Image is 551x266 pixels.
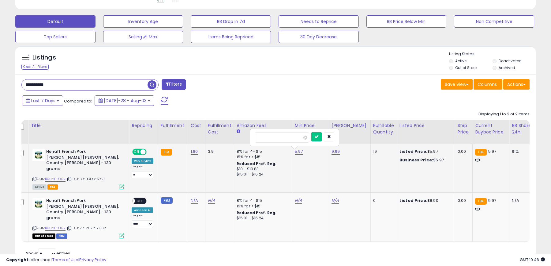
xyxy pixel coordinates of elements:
[103,31,183,43] button: Selling @ Max
[161,122,186,129] div: Fulfillment
[399,198,450,203] div: $8.90
[47,184,58,190] span: FBA
[237,154,287,160] div: 15% for > $15
[458,149,468,154] div: 0.00
[161,197,173,204] small: FBM
[503,79,530,90] button: Actions
[279,31,359,43] button: 30 Day Decrease
[237,122,290,129] div: Amazon Fees
[237,172,287,177] div: $15.01 - $16.24
[52,257,78,263] a: Terms of Use
[21,64,49,70] div: Clear All Filters
[191,198,198,204] a: N/A
[373,122,394,135] div: Fulfillable Quantity
[373,198,392,203] div: 0
[237,149,287,154] div: 8% for <= $15
[46,149,121,173] b: Henaff French Pork [PERSON_NAME] [PERSON_NAME], Country [PERSON_NAME] - 130 grams
[15,31,96,43] button: Top Sellers
[237,161,277,166] b: Reduced Prof. Rng.
[449,51,535,57] p: Listing States:
[455,65,478,70] label: Out of Stock
[46,198,121,222] b: Henaff French Pork [PERSON_NAME] [PERSON_NAME], Country [PERSON_NAME] - 130 grams
[237,198,287,203] div: 8% for <= $15
[132,158,153,164] div: Win BuyBox
[237,167,287,172] div: $10 - $10.83
[332,148,340,155] a: 9.99
[26,250,70,256] span: Show: entries
[399,198,427,203] b: Listed Price:
[56,233,67,239] span: FBM
[488,198,497,203] span: 5.97
[478,81,497,87] span: Columns
[208,198,215,204] a: N/A
[45,176,66,182] a: B002HIKKB2
[373,149,392,154] div: 19
[32,233,55,239] span: All listings that are currently out of stock and unavailable for purchase on Amazon
[295,198,302,204] a: N/A
[237,210,277,215] b: Reduced Prof. Rng.
[237,129,240,134] small: Amazon Fees.
[332,198,339,204] a: N/A
[191,31,271,43] button: Items Being Repriced
[478,111,530,117] div: Displaying 1 to 2 of 2 items
[32,184,47,190] span: All listings currently available for purchase on Amazon
[475,122,507,135] div: Current Buybox Price
[79,257,106,263] a: Privacy Policy
[399,148,427,154] b: Listed Price:
[475,198,486,205] small: FBA
[208,149,229,154] div: 3.9
[32,198,124,238] div: ASIN:
[499,65,515,70] label: Archived
[32,149,45,161] img: 41hzFe6tZGL._SL40_.jpg
[95,95,154,106] button: [DATE]-28 - Aug-03
[162,79,186,90] button: Filters
[295,148,303,155] a: 5.97
[104,98,147,104] span: [DATE]-28 - Aug-03
[475,149,486,156] small: FBA
[499,58,522,64] label: Deactivated
[6,257,28,263] strong: Copyright
[454,15,534,28] button: Non Competitive
[455,58,467,64] label: Active
[132,207,153,213] div: Amazon AI
[332,122,368,129] div: [PERSON_NAME]
[146,149,156,155] span: OFF
[191,122,203,129] div: Cost
[366,15,447,28] button: BB Price Below Min
[32,198,45,210] img: 41hzFe6tZGL._SL40_.jpg
[399,149,450,154] div: $5.97
[474,79,502,90] button: Columns
[32,149,124,189] div: ASIN:
[161,149,172,156] small: FBA
[512,198,532,203] div: N/A
[208,122,231,135] div: Fulfillment Cost
[133,149,141,155] span: ON
[66,176,106,181] span: | SKU: LO-BCDO-SY2S
[441,79,473,90] button: Save View
[295,122,326,129] div: Min Price
[458,198,468,203] div: 0.00
[64,98,92,104] span: Compared to:
[132,165,153,179] div: Preset:
[66,226,106,230] span: | SKU: 2R-Z0ZP-YQ8R
[279,15,359,28] button: Needs to Reprice
[399,157,433,163] b: Business Price:
[512,149,532,154] div: 91%
[191,15,271,28] button: BB Drop in 7d
[15,15,96,28] button: Default
[45,226,66,231] a: B002HIKKB2
[31,98,55,104] span: Last 7 Days
[237,203,287,209] div: 15% for > $15
[135,199,145,204] span: OFF
[191,148,198,155] a: 1.80
[520,257,545,263] span: 2025-08-12 19:46 GMT
[6,257,106,263] div: seller snap | |
[22,95,63,106] button: Last 7 Days
[31,122,126,129] div: Title
[132,122,156,129] div: Repricing
[399,157,450,163] div: $5.97
[103,15,183,28] button: Inventory Age
[237,216,287,221] div: $15.01 - $16.24
[132,214,153,228] div: Preset:
[512,122,534,135] div: BB Share 24h.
